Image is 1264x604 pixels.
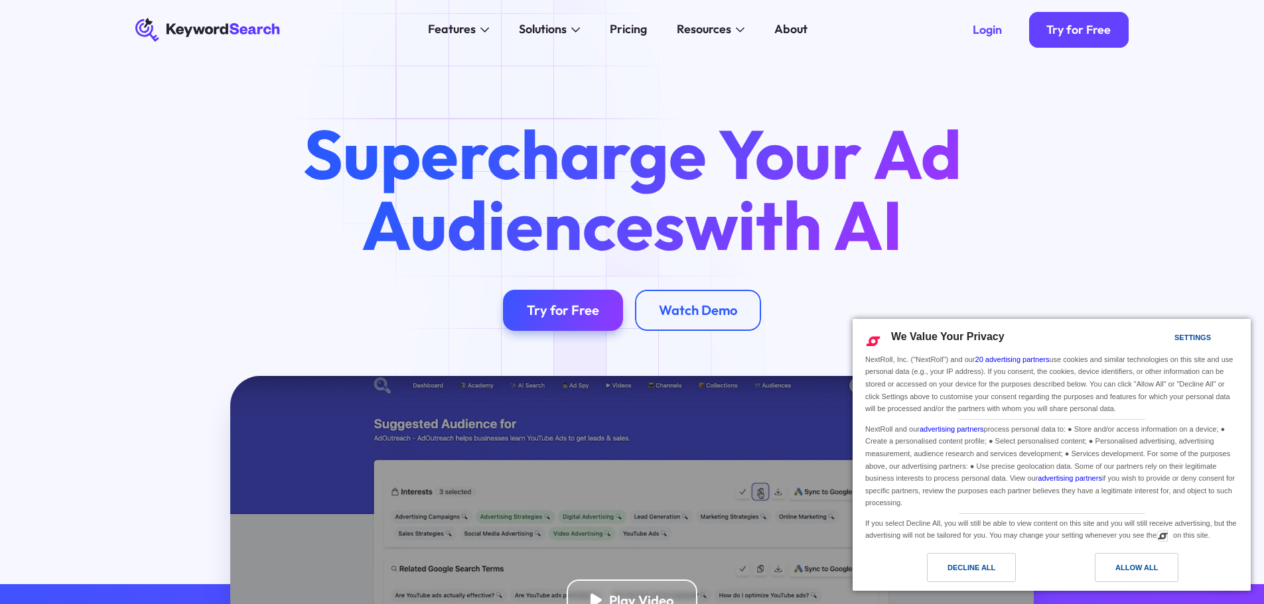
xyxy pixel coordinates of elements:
div: Features [428,21,476,38]
span: with AI [685,182,902,268]
a: advertising partners [920,425,984,433]
span: We Value Your Privacy [891,331,1005,342]
a: Settings [1151,327,1183,351]
div: If you select Decline All, you will still be able to view content on this site and you will still... [863,514,1241,543]
a: 20 advertising partners [975,355,1050,363]
div: Settings [1174,330,1211,345]
a: Try for Free [1029,12,1129,48]
a: Pricing [601,18,656,42]
a: About [766,18,817,42]
div: Resources [677,21,731,38]
div: Watch Demo [659,302,737,318]
div: Try for Free [527,302,599,318]
a: Try for Free [503,290,623,332]
div: NextRoll, Inc. ("NextRoll") and our use cookies and similar technologies on this site and use per... [863,352,1241,416]
div: Try for Free [1046,23,1111,37]
a: advertising partners [1038,474,1102,482]
div: About [774,21,808,38]
a: Decline All [861,553,1052,589]
div: Decline All [948,560,995,575]
div: Allow All [1115,560,1158,575]
div: Pricing [610,21,647,38]
div: Solutions [519,21,567,38]
div: NextRoll and our process personal data to: ● Store and/or access information on a device; ● Creat... [863,420,1241,511]
a: Allow All [1052,553,1243,589]
div: Login [973,23,1002,37]
h1: Supercharge Your Ad Audiences [275,119,989,259]
a: Login [955,12,1020,48]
